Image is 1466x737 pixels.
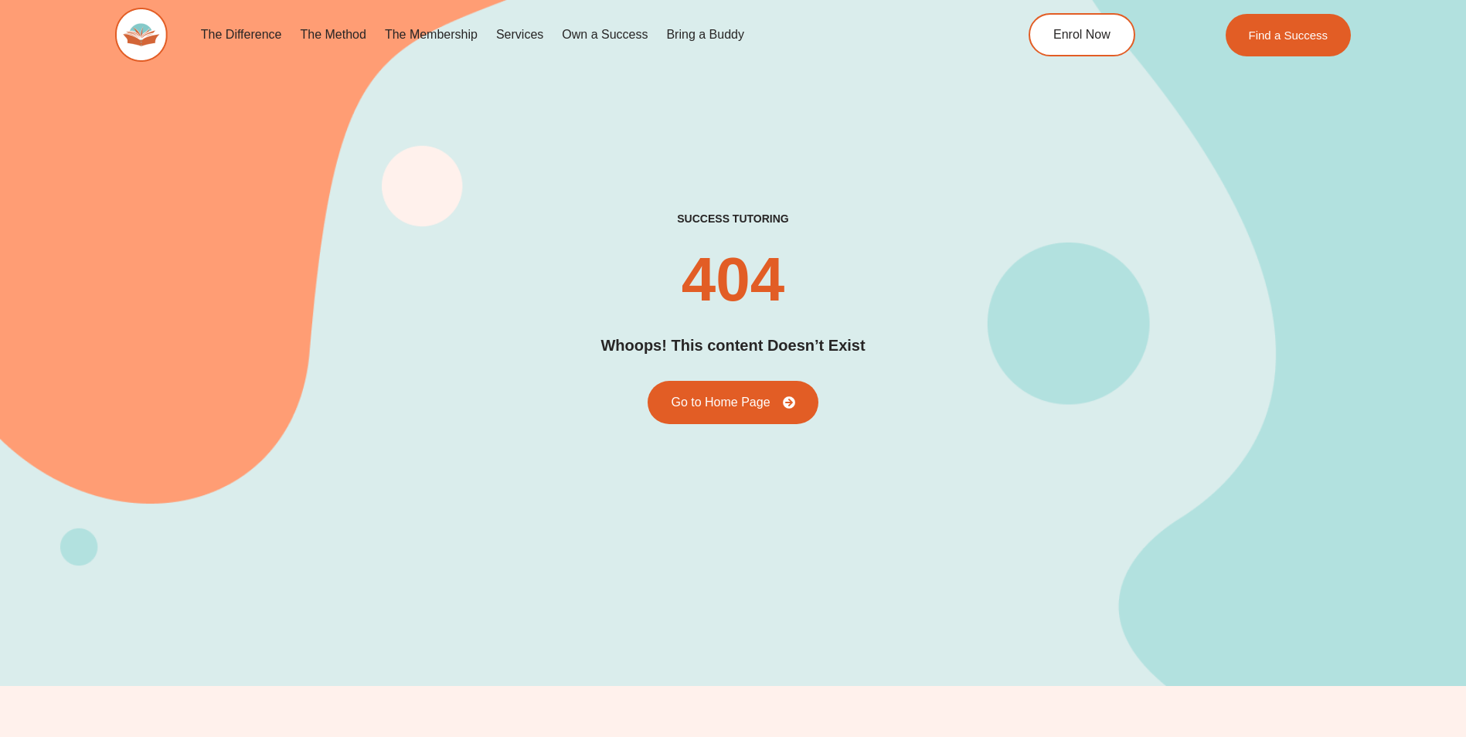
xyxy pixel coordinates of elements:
span: Enrol Now [1053,29,1111,41]
h2: Whoops! This content Doesn’t Exist [600,334,865,358]
a: The Membership [376,17,487,53]
a: Services [487,17,553,53]
span: Find a Success [1249,29,1328,41]
a: Bring a Buddy [657,17,753,53]
span: Go to Home Page [671,396,770,409]
a: The Method [291,17,375,53]
h2: success tutoring [677,212,788,226]
h2: 404 [682,249,784,311]
a: Enrol Now [1029,13,1135,56]
a: The Difference [192,17,291,53]
a: Find a Success [1226,14,1352,56]
a: Own a Success [553,17,657,53]
nav: Menu [192,17,958,53]
a: Go to Home Page [648,381,818,424]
